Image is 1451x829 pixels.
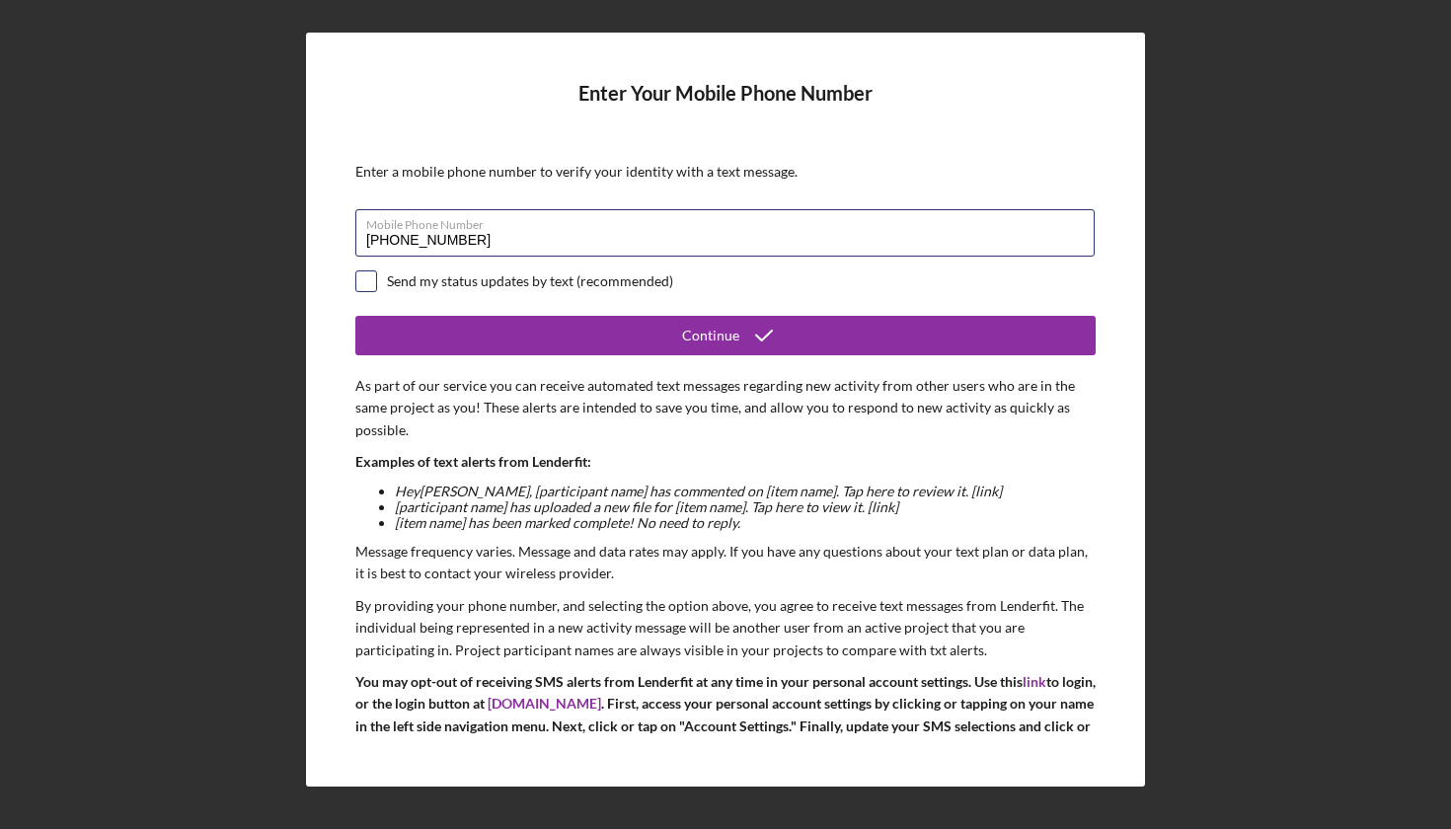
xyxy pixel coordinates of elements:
p: As part of our service you can receive automated text messages regarding new activity from other ... [355,375,1096,441]
li: Hey [PERSON_NAME] , [participant name] has commented on [item name]. Tap here to review it. [link] [395,484,1096,499]
a: link [1023,673,1046,690]
p: By providing your phone number, and selecting the option above, you agree to receive text message... [355,595,1096,661]
a: [DOMAIN_NAME] [488,695,601,712]
button: Continue [355,316,1096,355]
div: Send my status updates by text (recommended) [387,273,673,289]
li: [participant name] has uploaded a new file for [item name]. Tap here to view it. [link] [395,499,1096,515]
label: Mobile Phone Number [366,210,1095,232]
div: Enter a mobile phone number to verify your identity with a text message. [355,164,1096,180]
div: Continue [682,316,739,355]
h4: Enter Your Mobile Phone Number [355,82,1096,134]
p: You may opt-out of receiving SMS alerts from Lenderfit at any time in your personal account setti... [355,671,1096,760]
li: [item name] has been marked complete! No need to reply. [395,515,1096,531]
p: Message frequency varies. Message and data rates may apply. If you have any questions about your ... [355,541,1096,585]
p: Examples of text alerts from Lenderfit: [355,451,1096,473]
